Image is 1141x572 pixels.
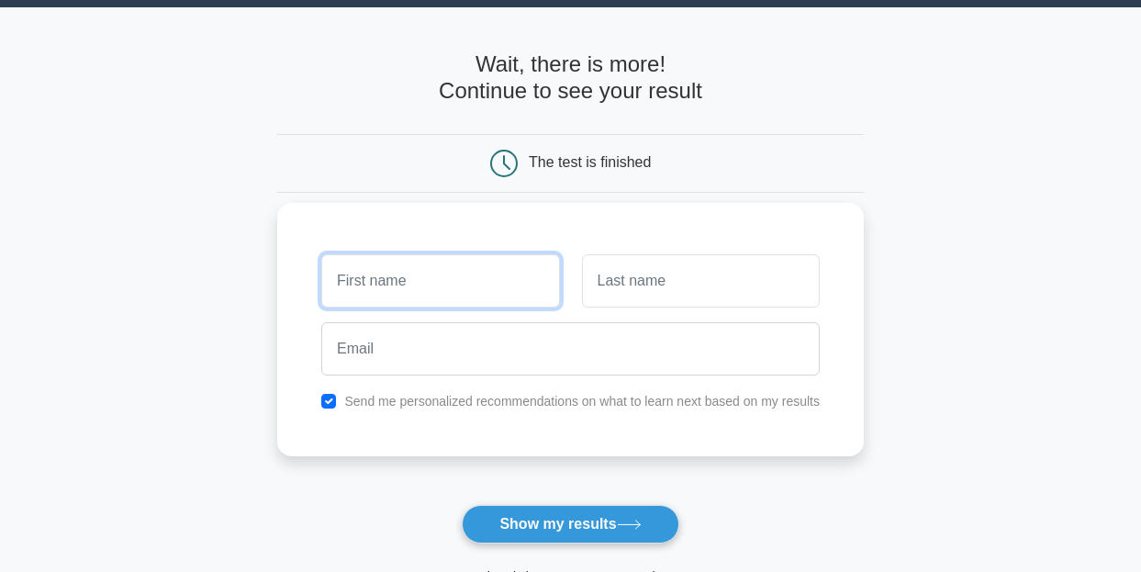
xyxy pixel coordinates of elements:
[344,394,820,409] label: Send me personalized recommendations on what to learn next based on my results
[277,51,864,105] h4: Wait, there is more! Continue to see your result
[462,505,678,544] button: Show my results
[321,254,559,308] input: First name
[321,322,820,376] input: Email
[582,254,820,308] input: Last name
[529,154,651,170] div: The test is finished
